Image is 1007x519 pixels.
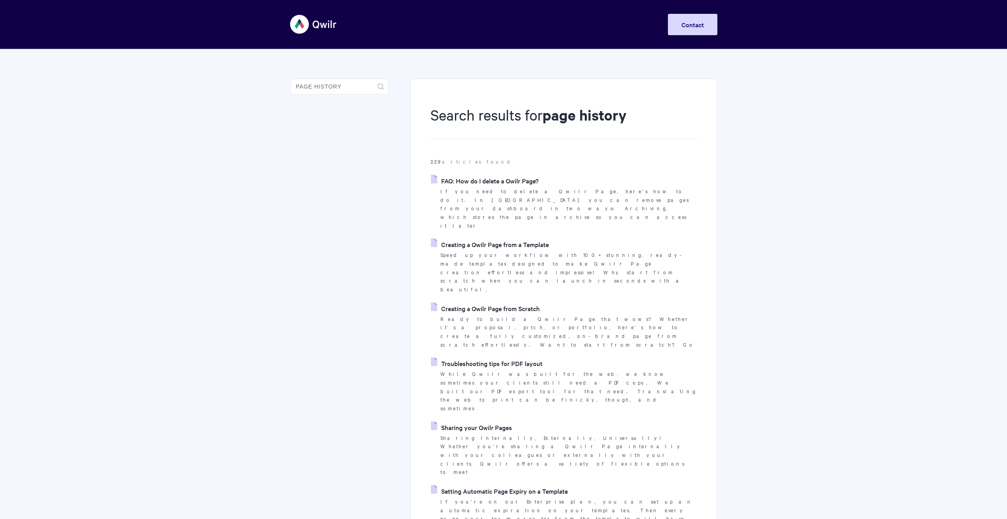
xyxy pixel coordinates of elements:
p: While Qwilr was built for the web, we know sometimes your clients still need a PDF copy. We built... [440,370,697,413]
a: Creating a Qwilr Page from a Template [431,238,549,250]
a: Setting Automatic Page Expiry on a Template [431,485,568,497]
a: Contact [668,14,717,35]
a: FAQ: How do I delete a Qwilr Page? [431,175,539,187]
strong: 229 [430,158,442,165]
p: Sharing Internally, Externally, Universally! Whether you're sharing a Qwilr Page internally with ... [440,434,697,477]
input: Search [290,79,389,94]
p: Ready to build a Qwilr Page that wows? Whether it’s a proposal, pitch, or portfolio, here’s how t... [440,315,697,349]
img: Qwilr Help Center [290,9,337,39]
p: articles found [430,157,697,166]
a: Troubleshooting tips for PDF layout [431,357,542,369]
h1: Search results for [430,105,697,139]
a: Creating a Qwilr Page from Scratch [431,302,540,314]
a: Sharing your Qwilr Pages [431,421,512,433]
p: If you need to delete a Qwilr Page, here's how to do it. In [GEOGRAPHIC_DATA] you can remove page... [440,187,697,230]
strong: page history [542,105,626,125]
p: Speed up your workflow with 100+ stunning, ready-made templates designed to make Qwilr Page creat... [440,251,697,294]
